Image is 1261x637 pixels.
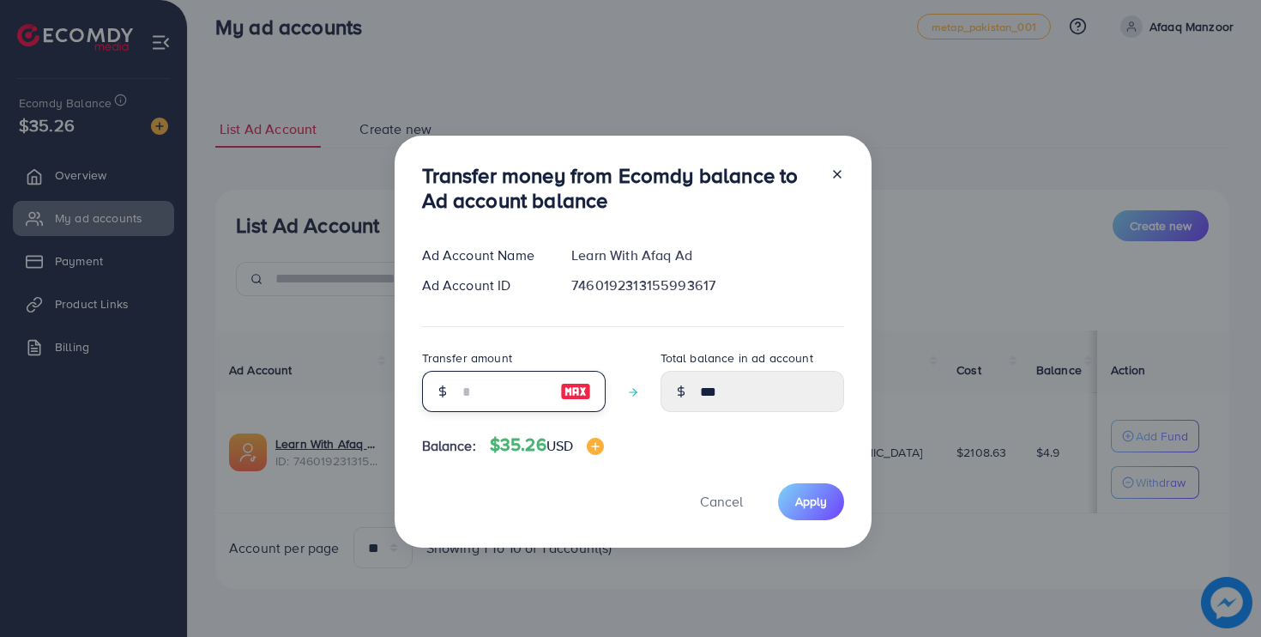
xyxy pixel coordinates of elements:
[778,483,844,520] button: Apply
[700,492,743,511] span: Cancel
[408,276,558,295] div: Ad Account ID
[661,349,813,367] label: Total balance in ad account
[422,163,817,213] h3: Transfer money from Ecomdy balance to Ad account balance
[422,349,512,367] label: Transfer amount
[558,246,857,265] div: Learn With Afaq Ad
[408,246,558,265] div: Ad Account Name
[546,436,573,455] span: USD
[422,436,476,456] span: Balance:
[490,434,604,456] h4: $35.26
[560,381,591,402] img: image
[679,483,764,520] button: Cancel
[587,438,604,455] img: image
[558,276,857,295] div: 7460192313155993617
[795,493,827,510] span: Apply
